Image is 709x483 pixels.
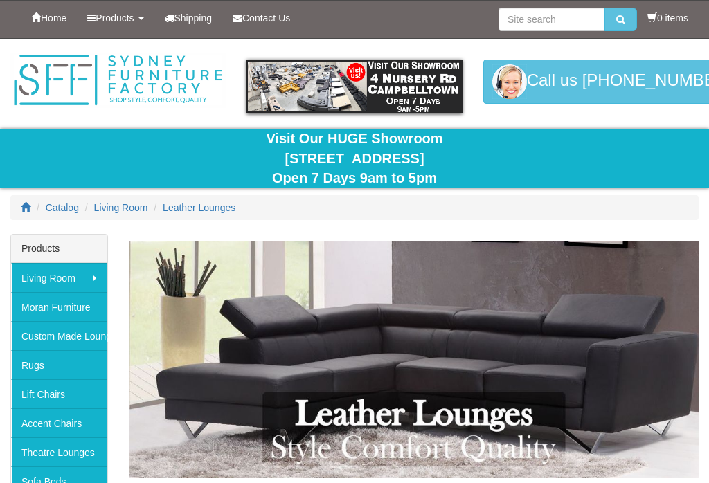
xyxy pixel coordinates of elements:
[163,202,235,213] a: Leather Lounges
[242,12,290,24] span: Contact Us
[11,235,107,263] div: Products
[10,129,699,188] div: Visit Our HUGE Showroom [STREET_ADDRESS] Open 7 Days 9am to 5pm
[174,12,213,24] span: Shipping
[11,379,107,408] a: Lift Chairs
[11,292,107,321] a: Moran Furniture
[11,408,107,437] a: Accent Chairs
[11,350,107,379] a: Rugs
[10,53,226,108] img: Sydney Furniture Factory
[96,12,134,24] span: Products
[11,437,107,466] a: Theatre Lounges
[46,202,79,213] a: Catalog
[154,1,223,35] a: Shipping
[21,1,77,35] a: Home
[94,202,148,213] a: Living Room
[129,241,699,478] img: Leather Lounges
[77,1,154,35] a: Products
[41,12,66,24] span: Home
[222,1,300,35] a: Contact Us
[246,60,462,113] img: showroom.gif
[499,8,604,31] input: Site search
[647,11,688,25] li: 0 items
[11,321,107,350] a: Custom Made Lounges
[11,263,107,292] a: Living Room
